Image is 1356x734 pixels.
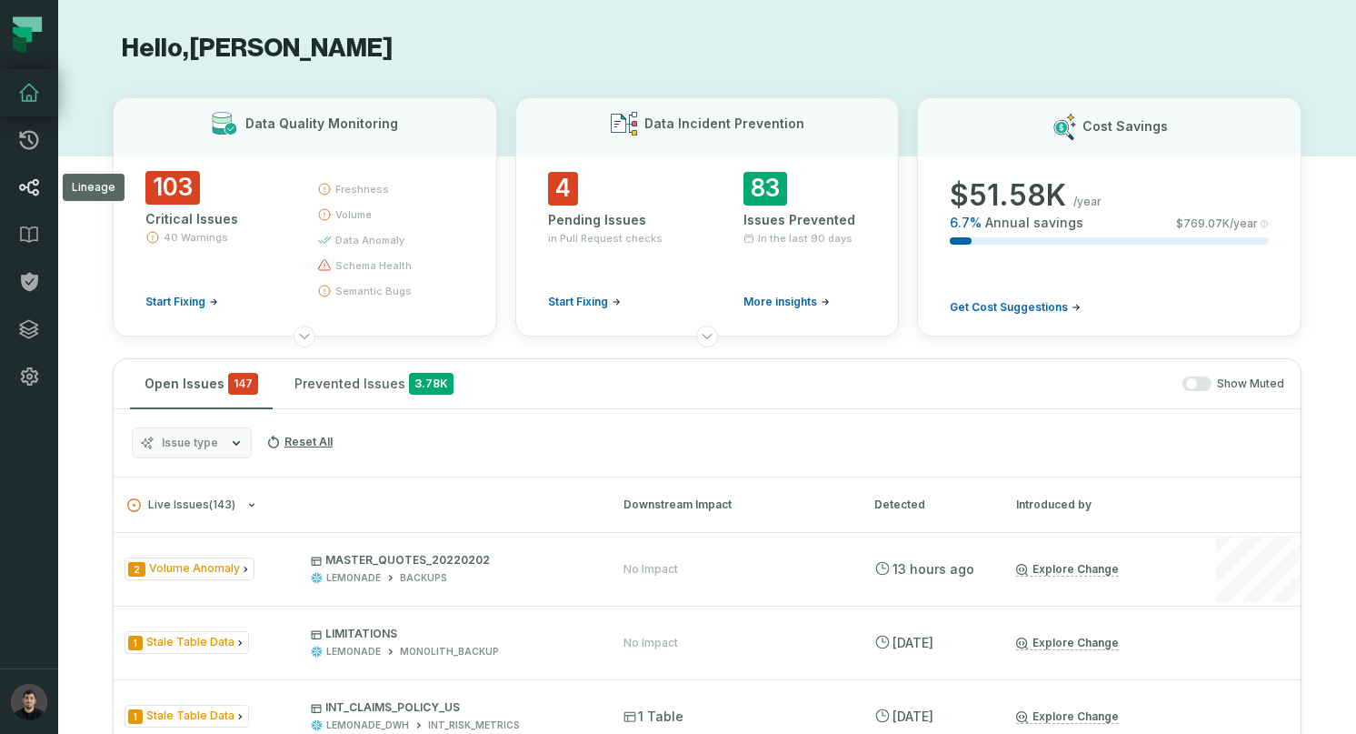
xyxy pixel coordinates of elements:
button: Open Issues [130,359,273,408]
div: Pending Issues [548,211,671,229]
span: 4 [548,172,578,206]
span: 40 Warnings [164,230,228,245]
img: avatar of Itay Katanov [11,684,47,720]
div: Introduced by [1016,497,1180,513]
span: Annual savings [985,214,1083,232]
span: volume [335,207,372,222]
span: 1 Table [623,708,683,726]
span: Start Fixing [145,295,205,309]
div: Show Muted [475,377,1284,392]
button: Live Issues(143) [127,498,591,512]
h1: Hello, [PERSON_NAME] [113,33,1301,65]
relative-time: Sep 23, 2025, 4:51 AM GMT+3 [892,709,933,724]
span: Issue type [162,436,218,450]
relative-time: Sep 25, 2025, 12:42 AM GMT+3 [892,561,974,577]
span: 103 [145,171,200,205]
div: LEMONADE [326,645,381,659]
div: Lineage [63,174,125,201]
a: More insights [743,295,830,309]
button: Reset All [259,427,340,457]
span: Live Issues ( 143 ) [127,498,235,512]
p: MASTER_QUOTES_20220202 [311,553,591,568]
span: $ 51.58K [950,177,1066,214]
span: 6.7 % [950,214,982,232]
span: Issue Type [125,705,249,728]
a: Start Fixing [548,295,621,309]
span: Severity [128,562,145,577]
div: MONOLITH_BACKUP [400,645,499,659]
span: data anomaly [335,233,404,247]
a: Explore Change [1016,636,1119,650]
span: 83 [743,172,787,206]
span: schema health [335,258,412,273]
div: Downstream Impact [623,497,842,513]
div: LEMONADE_DWH [326,719,409,732]
span: Issue Type [125,558,254,580]
p: LIMITATIONS [311,627,591,641]
h3: Data Incident Prevention [644,115,804,133]
div: INT_RISK_METRICS [428,719,520,732]
span: Get Cost Suggestions [950,300,1068,315]
h3: Data Quality Monitoring [245,115,398,133]
h3: Cost Savings [1082,117,1168,136]
span: critical issues and errors combined [228,373,258,395]
span: /year [1073,195,1102,209]
a: Get Cost Suggestions [950,300,1081,315]
div: Detected [874,497,983,513]
span: Severity [128,636,143,650]
div: LEMONADE [326,571,381,585]
span: In the last 90 days [758,231,852,246]
div: No Impact [623,636,678,650]
button: Issue type [132,427,252,458]
span: More insights [743,295,817,309]
span: freshness [335,182,389,196]
button: Data Quality Monitoring103Critical Issues40 WarningsStart Fixingfreshnessvolumedata anomalyschema... [113,97,497,337]
span: semantic bugs [335,284,412,298]
div: Critical Issues [145,210,284,228]
span: in Pull Request checks [548,231,663,246]
relative-time: Sep 23, 2025, 4:57 PM GMT+3 [892,635,933,650]
span: 3.78K [409,373,454,395]
div: BACKUPS [400,571,447,585]
a: Explore Change [1016,562,1119,577]
a: Start Fixing [145,295,218,309]
button: Data Incident Prevention4Pending Issuesin Pull Request checksStart Fixing83Issues PreventedIn the... [515,97,900,337]
div: No Impact [623,562,678,577]
button: Prevented Issues [280,359,468,408]
span: Issue Type [125,631,249,654]
div: Issues Prevented [743,211,866,229]
button: Cost Savings$51.58K/year6.7%Annual savings$769.07K/yearGet Cost Suggestions [917,97,1301,337]
span: Severity [128,709,143,724]
p: INT_CLAIMS_POLICY_US [311,700,591,715]
a: Explore Change [1016,709,1119,724]
span: $ 769.07K /year [1176,216,1258,231]
span: Start Fixing [548,295,608,309]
